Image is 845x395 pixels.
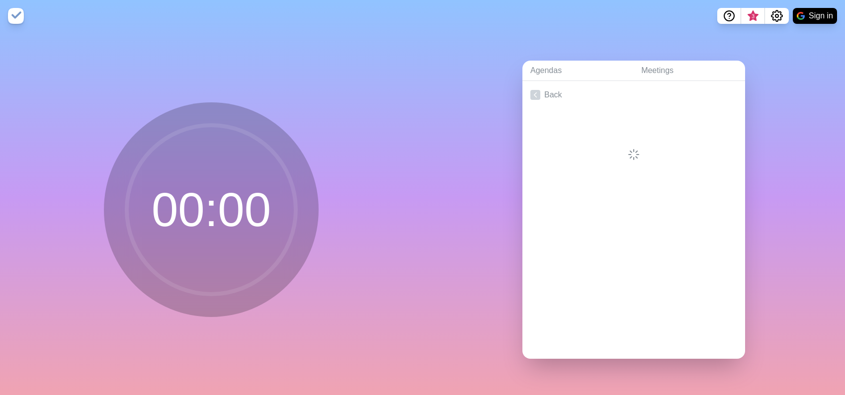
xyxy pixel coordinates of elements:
button: Settings [765,8,789,24]
button: Sign in [793,8,837,24]
span: 3 [749,12,757,20]
a: Agendas [522,61,633,81]
button: Help [717,8,741,24]
a: Back [522,81,745,109]
img: google logo [797,12,805,20]
a: Meetings [633,61,745,81]
img: timeblocks logo [8,8,24,24]
button: What’s new [741,8,765,24]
